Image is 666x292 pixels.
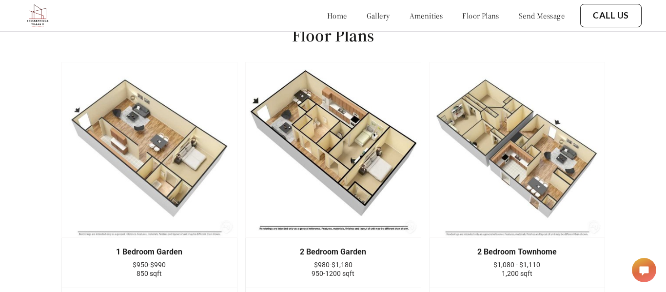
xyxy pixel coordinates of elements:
div: 2 Bedroom Townhome [444,248,590,256]
span: 950-1200 sqft [312,270,354,277]
div: 2 Bedroom Garden [260,248,406,256]
span: $950-$990 [133,261,166,269]
a: floor plans [462,11,499,20]
a: home [327,11,347,20]
a: amenities [410,11,443,20]
span: 1,200 sqft [502,270,532,277]
img: example [61,62,237,238]
span: $1,080 - $1,110 [493,261,540,269]
img: bv2_logo.png [24,2,51,29]
button: Call Us [580,4,642,27]
a: send message [519,11,565,20]
h1: Floor Plans [292,24,374,46]
span: $980-$1,180 [314,261,353,269]
a: gallery [367,11,390,20]
img: example [429,62,605,238]
span: 850 sqft [137,270,162,277]
div: 1 Bedroom Garden [77,248,222,256]
a: Call Us [593,10,629,21]
img: example [245,62,421,238]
